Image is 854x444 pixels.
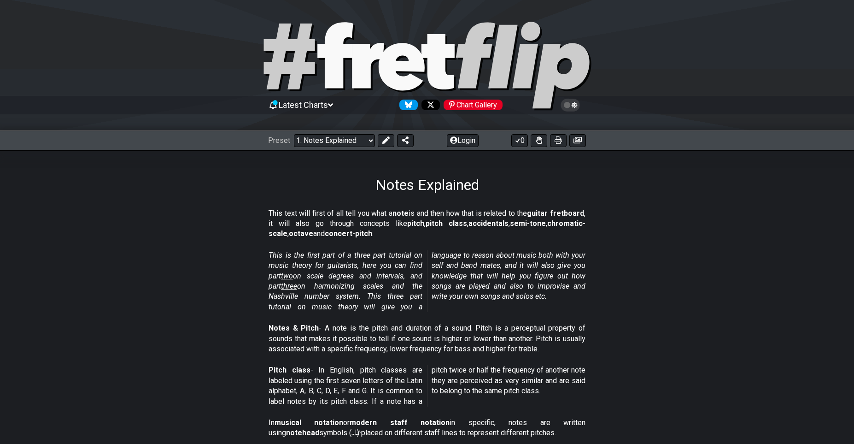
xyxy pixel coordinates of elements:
[569,134,586,147] button: Create image
[550,134,567,147] button: Print
[269,366,310,374] strong: Pitch class
[269,324,319,332] strong: Notes & Pitch
[468,219,509,228] strong: accidentals
[269,418,585,438] p: In or in specific, notes are written using symbols (𝅝 𝅗𝅥 𝅘𝅥 𝅘𝅥𝅮) placed on different staff lines to r...
[426,219,467,228] strong: pitch class
[407,219,424,228] strong: pitch
[392,209,409,218] strong: note
[269,208,585,239] p: This text will first of all tell you what a is and then how that is related to the , it will also...
[510,219,546,228] strong: semi-tone
[350,418,450,427] strong: modern staff notation
[268,136,290,145] span: Preset
[281,272,293,280] span: two
[269,365,585,407] p: - In English, pitch classes are labeled using the first seven letters of the Latin alphabet, A, B...
[397,134,414,147] button: Share Preset
[565,101,576,109] span: Toggle light / dark theme
[294,134,375,147] select: Preset
[269,251,585,311] em: This is the first part of a three part tutorial on music theory for guitarists, here you can find...
[396,100,418,110] a: Follow #fretflip at Bluesky
[418,100,440,110] a: Follow #fretflip at X
[279,100,328,110] span: Latest Charts
[375,176,479,194] h1: Notes Explained
[531,134,547,147] button: Toggle Dexterity for all fretkits
[289,229,313,238] strong: octave
[275,418,343,427] strong: musical notation
[378,134,394,147] button: Edit Preset
[325,229,372,238] strong: concert-pitch
[511,134,528,147] button: 0
[527,209,584,218] strong: guitar fretboard
[286,428,319,437] strong: notehead
[440,100,503,110] a: #fretflip at Pinterest
[281,282,297,290] span: three
[447,134,479,147] button: Login
[444,100,503,110] div: Chart Gallery
[269,323,585,354] p: - A note is the pitch and duration of a sound. Pitch is a perceptual property of sounds that make...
